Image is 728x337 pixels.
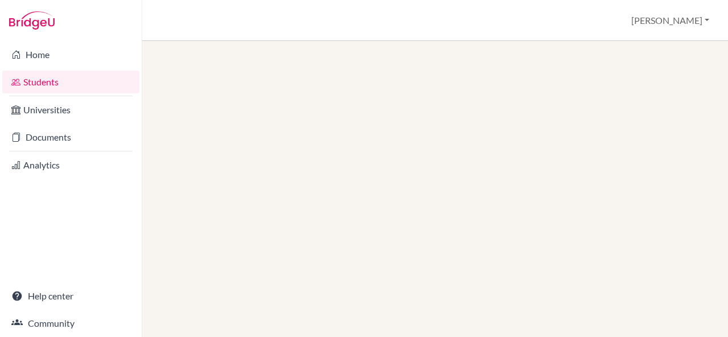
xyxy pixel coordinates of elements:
[2,312,139,335] a: Community
[2,71,139,93] a: Students
[2,126,139,149] a: Documents
[2,154,139,176] a: Analytics
[2,98,139,121] a: Universities
[626,10,714,31] button: [PERSON_NAME]
[2,285,139,307] a: Help center
[9,11,55,30] img: Bridge-U
[2,43,139,66] a: Home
